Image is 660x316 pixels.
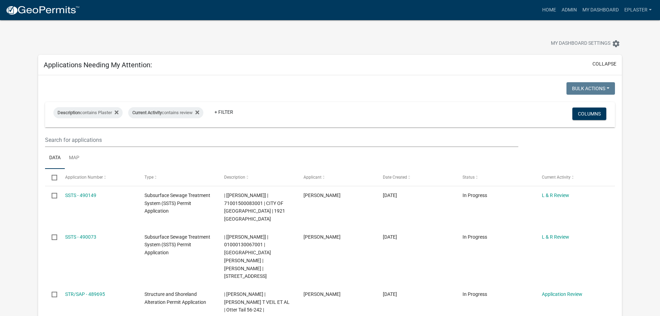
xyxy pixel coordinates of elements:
span: In Progress [463,291,487,297]
datatable-header-cell: Applicant [297,169,376,186]
span: | [Elizabeth Plaster] | 01000130067001 | J GLEN WESTRA | HANNAH WESTRA | 21765 130TH ST [224,234,271,279]
a: eplaster [622,3,654,17]
span: Structure and Shoreland Alteration Permit Application [144,291,206,305]
span: My Dashboard Settings [551,40,610,48]
h5: Applications Needing My Attention: [44,61,152,69]
span: Description [58,110,80,115]
span: Applicant [303,175,322,180]
a: SSTS - 490073 [65,234,96,240]
span: Type [144,175,153,180]
a: Data [45,147,65,169]
input: Search for applications [45,133,518,147]
a: Admin [559,3,580,17]
a: SSTS - 490149 [65,193,96,198]
span: Date Created [383,175,407,180]
datatable-header-cell: Status [456,169,535,186]
span: Bill Schueller [303,193,341,198]
span: 10/08/2025 [383,291,397,297]
button: collapse [592,60,616,68]
span: Subsurface Sewage Treatment System (SSTS) Permit Application [144,193,210,214]
span: Current Activity [132,110,162,115]
span: Application Number [65,175,103,180]
span: Status [463,175,475,180]
a: STR/SAP - 489695 [65,291,105,297]
a: Map [65,147,83,169]
a: L & R Review [542,193,569,198]
span: In Progress [463,234,487,240]
datatable-header-cell: Current Activity [535,169,615,186]
span: In Progress [463,193,487,198]
span: Jayden Veil [303,291,341,297]
span: | [Elizabeth Plaster] | 71001500083001 | CITY OF FERGUS FALLS | 1921 DELAGOON PARK DR [224,193,285,222]
button: Bulk Actions [566,82,615,95]
a: L & R Review [542,234,569,240]
span: 10/08/2025 [383,193,397,198]
span: Current Activity [542,175,571,180]
button: My Dashboard Settingssettings [545,37,626,50]
span: Subsurface Sewage Treatment System (SSTS) Permit Application [144,234,210,256]
a: + Filter [209,106,239,118]
datatable-header-cell: Date Created [376,169,456,186]
datatable-header-cell: Select [45,169,58,186]
span: Scott M Ellingson [303,234,341,240]
div: contains Plaster [53,107,123,118]
datatable-header-cell: Application Number [59,169,138,186]
datatable-header-cell: Description [217,169,297,186]
a: My Dashboard [580,3,622,17]
div: contains review [128,107,203,118]
a: Application Review [542,291,582,297]
span: Description [224,175,245,180]
i: settings [612,40,620,48]
datatable-header-cell: Type [138,169,217,186]
a: Home [539,3,559,17]
button: Columns [572,108,606,120]
span: 10/08/2025 [383,234,397,240]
